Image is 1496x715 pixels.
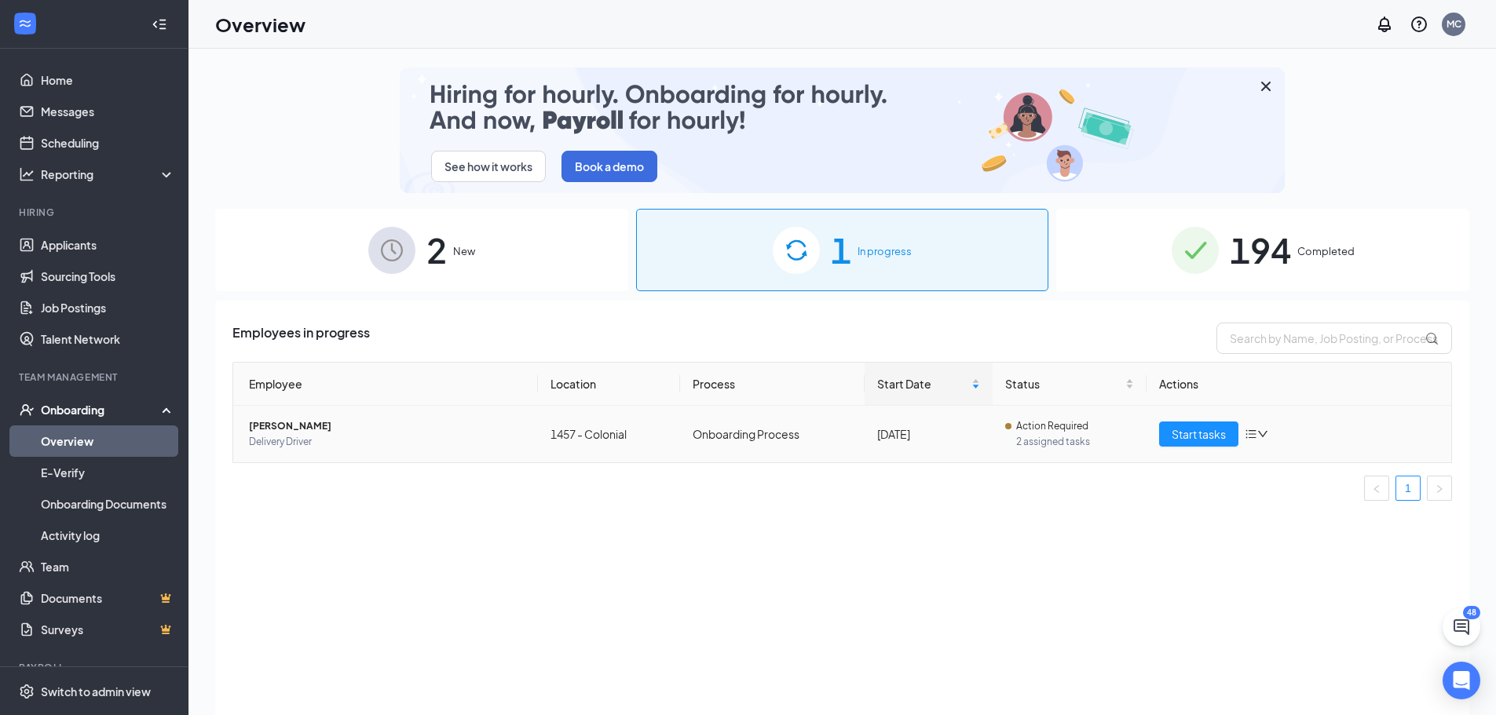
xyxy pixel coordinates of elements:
div: Onboarding [41,402,162,418]
td: Onboarding Process [680,406,865,462]
li: Previous Page [1364,476,1389,501]
div: Team Management [19,370,172,384]
svg: Analysis [19,166,35,182]
span: Status [1005,375,1122,392]
span: down [1257,429,1268,440]
div: MC [1447,17,1461,31]
svg: Cross [1256,77,1275,96]
button: Book a demo [561,151,657,182]
h1: Overview [215,11,305,38]
span: Start tasks [1172,425,1226,443]
span: New [453,243,475,259]
button: right [1427,476,1452,501]
div: Open Intercom Messenger [1443,662,1480,699]
a: E-Verify [41,457,175,488]
li: Next Page [1427,476,1452,501]
span: bars [1245,428,1257,440]
button: Start tasks [1159,421,1238,447]
a: Home [41,64,175,96]
a: Applicants [41,229,175,261]
svg: Settings [19,684,35,699]
button: ChatActive [1443,608,1480,646]
svg: QuestionInfo [1410,15,1428,34]
span: 194 [1230,223,1291,277]
div: Hiring [19,206,172,219]
span: Completed [1297,243,1355,259]
th: Process [680,363,865,406]
span: Delivery Driver [249,434,525,450]
span: In progress [858,243,912,259]
a: Messages [41,96,175,127]
span: 2 assigned tasks [1016,434,1134,450]
a: Scheduling [41,127,175,159]
th: Status [993,363,1147,406]
a: Onboarding Documents [41,488,175,520]
div: Reporting [41,166,176,182]
th: Location [538,363,680,406]
a: Activity log [41,520,175,551]
th: Actions [1147,363,1451,406]
svg: ChatActive [1452,618,1471,637]
span: 1 [831,223,851,277]
a: Sourcing Tools [41,261,175,292]
span: Employees in progress [232,323,370,354]
li: 1 [1395,476,1421,501]
span: left [1372,484,1381,494]
svg: WorkstreamLogo [17,16,33,31]
svg: Notifications [1375,15,1394,34]
a: Talent Network [41,323,175,355]
div: [DATE] [877,425,980,443]
div: 48 [1463,606,1480,619]
a: SurveysCrown [41,614,175,645]
span: right [1435,484,1444,494]
a: 1 [1396,476,1420,500]
button: left [1364,476,1389,501]
input: Search by Name, Job Posting, or Process [1216,323,1452,354]
span: Start Date [877,375,968,392]
a: Team [41,551,175,582]
div: Payroll [19,661,172,674]
a: Job Postings [41,292,175,323]
span: Action Required [1016,418,1088,434]
span: 2 [426,223,447,277]
img: payroll-small.gif [400,67,1285,193]
span: [PERSON_NAME] [249,418,525,434]
th: Employee [233,363,538,406]
a: Overview [41,425,175,457]
a: DocumentsCrown [41,582,175,614]
button: See how it works [431,151,546,182]
td: 1457 - Colonial [538,406,680,462]
svg: Collapse [152,16,167,32]
div: Switch to admin view [41,684,151,699]
svg: UserCheck [19,402,35,418]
